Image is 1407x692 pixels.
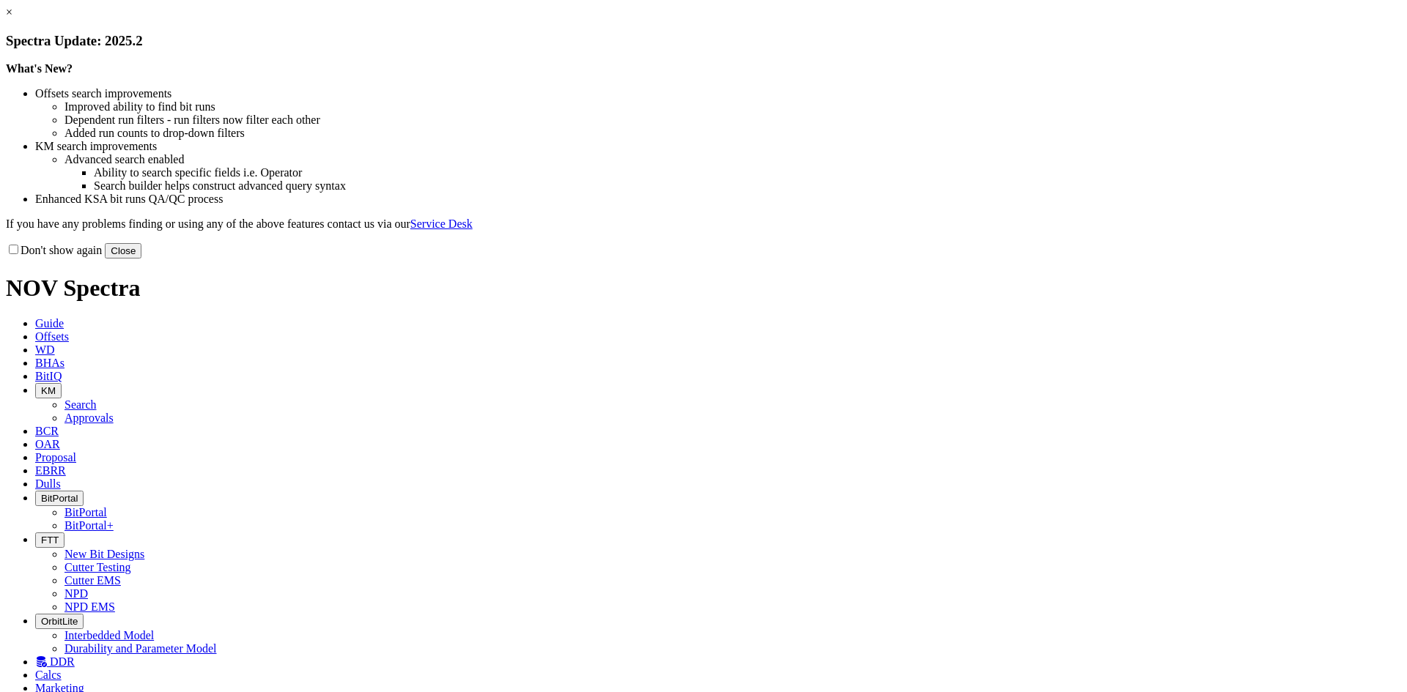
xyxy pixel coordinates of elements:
a: New Bit Designs [64,548,144,560]
a: Service Desk [410,217,473,230]
span: Dulls [35,477,61,490]
h3: Spectra Update: 2025.2 [6,33,1401,49]
label: Don't show again [6,244,102,256]
a: BitPortal+ [64,519,114,532]
span: WD [35,343,55,356]
h1: NOV Spectra [6,275,1401,302]
a: BitPortal [64,506,107,518]
span: BCR [35,425,59,437]
li: Dependent run filters - run filters now filter each other [64,114,1401,127]
li: KM search improvements [35,140,1401,153]
span: FTT [41,535,59,546]
span: Proposal [35,451,76,464]
a: × [6,6,12,18]
span: KM [41,385,56,396]
strong: What's New? [6,62,73,75]
li: Advanced search enabled [64,153,1401,166]
a: Cutter Testing [64,561,131,573]
span: BHAs [35,357,64,369]
a: NPD EMS [64,600,115,613]
p: If you have any problems finding or using any of the above features contact us via our [6,217,1401,231]
span: OrbitLite [41,616,78,627]
span: Calcs [35,669,62,681]
a: Interbedded Model [64,629,154,641]
span: BitIQ [35,370,62,382]
span: OAR [35,438,60,450]
li: Added run counts to drop-down filters [64,127,1401,140]
a: Durability and Parameter Model [64,642,217,655]
li: Enhanced KSA bit runs QA/QC process [35,193,1401,206]
li: Ability to search specific fields i.e. Operator [94,166,1401,179]
input: Don't show again [9,245,18,254]
span: Offsets [35,330,69,343]
a: NPD [64,587,88,600]
button: Close [105,243,141,258]
span: EBRR [35,464,66,477]
a: Cutter EMS [64,574,121,587]
a: Approvals [64,412,114,424]
a: Search [64,398,97,411]
li: Search builder helps construct advanced query syntax [94,179,1401,193]
span: BitPortal [41,493,78,504]
li: Improved ability to find bit runs [64,100,1401,114]
span: Guide [35,317,64,330]
span: DDR [50,655,75,668]
li: Offsets search improvements [35,87,1401,100]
